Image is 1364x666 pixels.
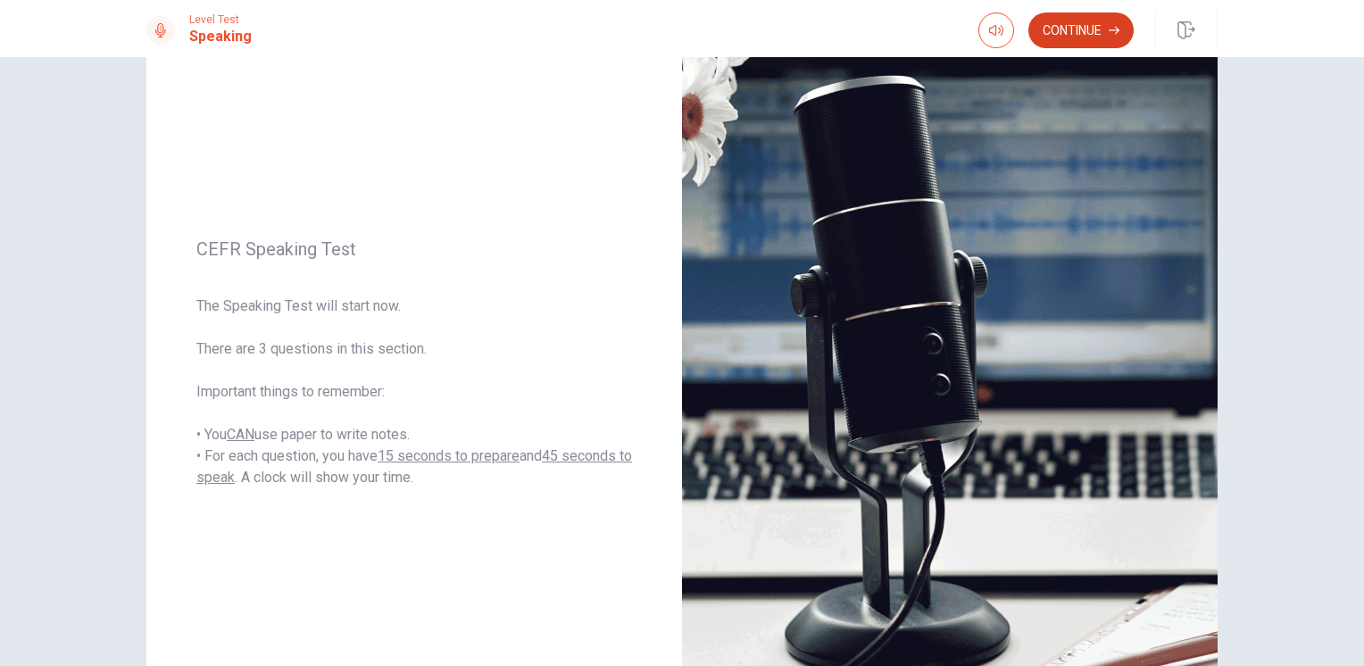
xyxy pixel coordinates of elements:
[227,426,254,443] u: CAN
[196,238,632,260] span: CEFR Speaking Test
[189,13,252,26] span: Level Test
[1028,12,1134,48] button: Continue
[189,26,252,47] h1: Speaking
[378,447,520,464] u: 15 seconds to prepare
[196,296,632,488] span: The Speaking Test will start now. There are 3 questions in this section. Important things to reme...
